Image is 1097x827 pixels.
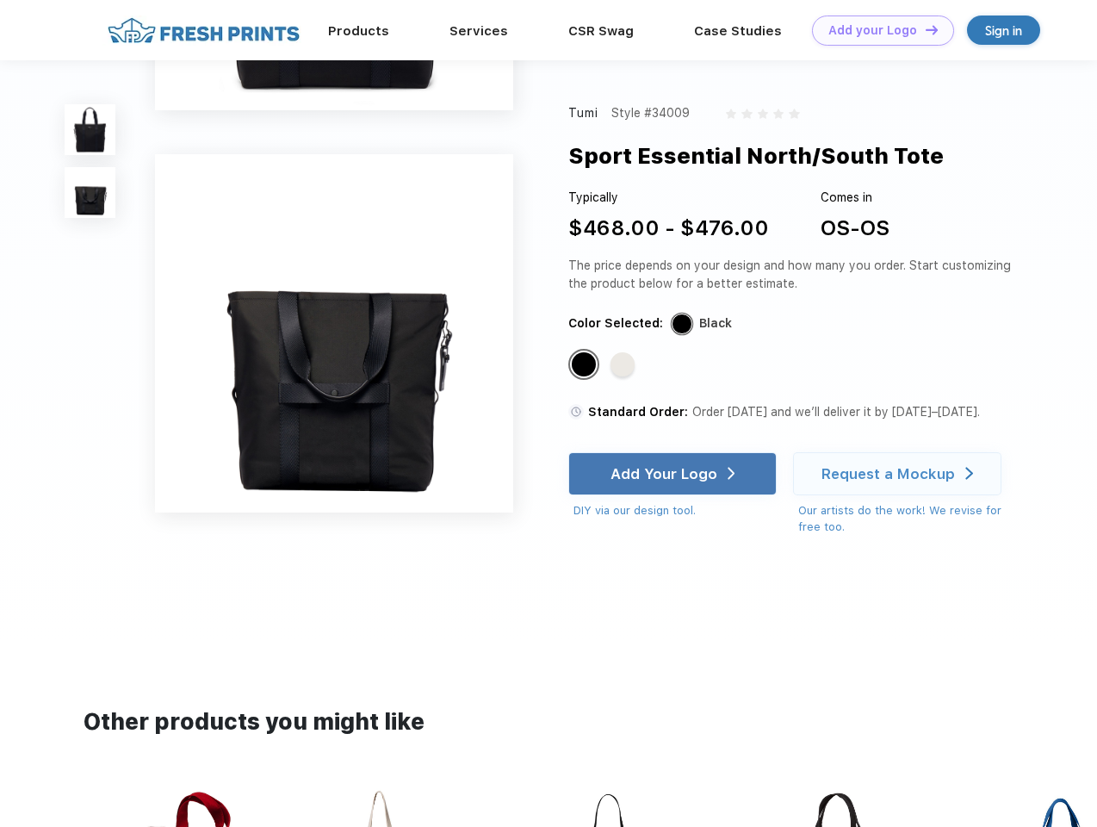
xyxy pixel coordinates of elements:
img: fo%20logo%202.webp [102,16,305,46]
img: func=resize&h=640 [155,154,513,513]
div: Style #34009 [611,104,690,122]
img: DT [926,25,938,34]
img: gray_star.svg [758,109,768,119]
div: Other products you might like [84,706,1013,739]
div: OS-OS [821,213,889,244]
div: DIY via our design tool. [573,502,777,519]
div: Black [572,352,596,376]
span: Order [DATE] and we’ll deliver it by [DATE]–[DATE]. [692,405,980,419]
img: standard order [568,404,584,420]
img: gray_star.svg [789,109,799,119]
img: func=resize&h=100 [65,167,115,218]
img: white arrow [965,467,973,480]
div: $468.00 - $476.00 [568,213,769,244]
img: gray_star.svg [773,109,784,119]
div: Color Selected: [568,314,663,333]
div: Sign in [985,21,1022,40]
div: Black [699,314,732,333]
div: Add Your Logo [610,465,717,482]
div: Add your Logo [828,23,917,38]
div: Request a Mockup [821,465,955,482]
a: Sign in [967,16,1040,45]
a: Products [328,23,389,39]
img: white arrow [728,467,735,480]
div: Tumi [568,104,599,122]
div: Typically [568,189,769,207]
span: Standard Order: [588,405,688,419]
div: Comes in [821,189,889,207]
div: The price depends on your design and how many you order. Start customizing the product below for ... [568,257,1018,293]
img: func=resize&h=100 [65,104,115,155]
div: Off White Tan [610,352,635,376]
div: Our artists do the work! We revise for free too. [798,502,1018,536]
img: gray_star.svg [726,109,736,119]
div: Sport Essential North/South Tote [568,140,944,172]
img: gray_star.svg [741,109,752,119]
